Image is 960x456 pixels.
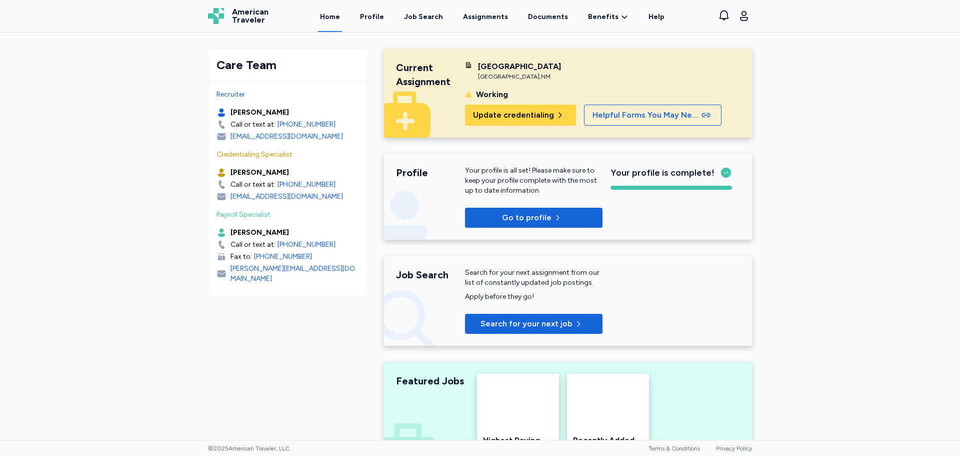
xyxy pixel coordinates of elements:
div: Recruiter [216,90,359,100]
div: Highest Paying [483,434,553,446]
div: [GEOGRAPHIC_DATA] [478,61,561,73]
div: Call or text at: [230,180,275,190]
div: [EMAIL_ADDRESS][DOMAIN_NAME] [230,132,343,142]
span: © 2025 American Traveler, LLC [208,444,289,452]
a: Home [318,1,342,32]
span: Update credentialing [473,109,554,121]
a: [PHONE_NUMBER] [254,252,312,262]
div: Current Assignment [396,61,465,89]
div: [PERSON_NAME] [230,228,289,238]
div: Credentialing Specialist [216,150,359,160]
span: American Traveler [232,8,268,24]
a: [PHONE_NUMBER] [277,240,335,250]
a: Terms & Conditions [648,445,700,452]
div: [PERSON_NAME] [230,108,289,118]
div: Recently Added [573,434,643,446]
div: [PERSON_NAME][EMAIL_ADDRESS][DOMAIN_NAME] [230,264,359,284]
div: Call or text at: [230,240,275,250]
div: [PERSON_NAME] [230,168,289,178]
div: Working [476,89,508,101]
a: Privacy Policy [716,445,752,452]
div: Search for your next assignment from our list of constantly updated job postings. [465,268,602,288]
div: [GEOGRAPHIC_DATA] , NM [478,73,561,81]
div: [EMAIL_ADDRESS][DOMAIN_NAME] [230,192,343,202]
div: Fax to: [230,252,252,262]
a: [PHONE_NUMBER] [277,180,335,190]
span: Your profile is complete! [610,166,714,180]
div: Your profile is all set! Please make sure to keep your profile complete with the most up to date ... [465,166,602,196]
a: [PHONE_NUMBER] [277,120,335,130]
div: Job Search [396,268,465,282]
img: Recently Added [567,374,649,428]
button: Search for your next job [465,314,602,334]
img: Logo [208,8,224,24]
button: Go to profile [465,208,602,228]
div: Apply before they go! [465,292,602,302]
div: Job Search [404,12,443,22]
a: Benefits [588,12,628,22]
span: Search for your next job [480,318,572,330]
span: Benefits [588,12,618,22]
span: Helpful Forms You May Need [592,109,699,121]
div: Featured Jobs [396,374,465,388]
div: Profile [396,166,465,180]
div: Care Team [216,57,359,73]
span: Go to profile [502,212,551,224]
div: Call or text at: [230,120,275,130]
button: Update credentialing [465,105,576,126]
div: Payroll Specialist [216,210,359,220]
button: Helpful Forms You May Need [584,105,721,126]
img: Highest Paying [477,374,559,428]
